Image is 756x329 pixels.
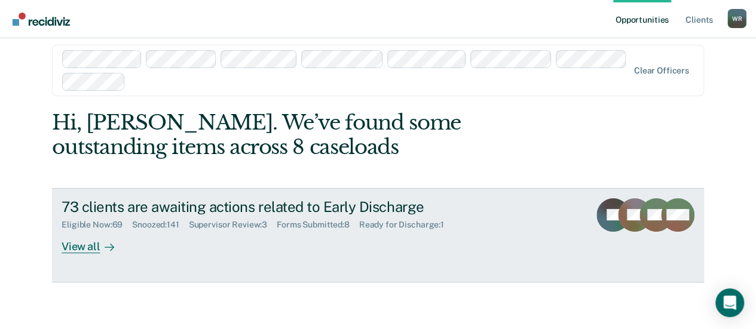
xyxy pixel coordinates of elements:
div: Ready for Discharge : 1 [359,220,454,230]
div: W R [727,9,746,28]
div: Supervisor Review : 3 [189,220,277,230]
div: Snoozed : 141 [132,220,189,230]
div: Clear officers [634,66,689,76]
div: Hi, [PERSON_NAME]. We’ve found some outstanding items across 8 caseloads [52,110,573,159]
button: Profile dropdown button [727,9,746,28]
div: Open Intercom Messenger [715,288,744,317]
div: Forms Submitted : 8 [277,220,359,230]
div: Eligible Now : 69 [62,220,132,230]
div: 73 clients are awaiting actions related to Early Discharge [62,198,481,216]
div: View all [62,230,128,253]
a: 73 clients are awaiting actions related to Early DischargeEligible Now:69Snoozed:141Supervisor Re... [52,188,704,282]
img: Recidiviz [13,13,70,26]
